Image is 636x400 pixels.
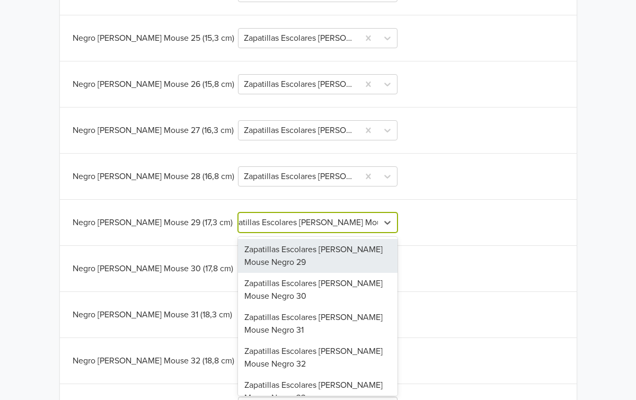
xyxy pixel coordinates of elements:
[238,239,397,273] div: Zapatillas Escolares [PERSON_NAME] Mouse Negro 29
[73,78,236,91] div: Negro [PERSON_NAME] Mouse 26 (15,8 cm)
[238,341,397,375] div: Zapatillas Escolares [PERSON_NAME] Mouse Negro 32
[73,354,236,367] div: Negro [PERSON_NAME] Mouse 32 (18,8 cm)
[238,273,397,307] div: Zapatillas Escolares [PERSON_NAME] Mouse Negro 30
[73,216,236,229] div: Negro [PERSON_NAME] Mouse 29 (17,3 cm)
[73,308,236,321] div: Negro [PERSON_NAME] Mouse 31 (18,3 cm)
[73,32,236,45] div: Negro [PERSON_NAME] Mouse 25 (15,3 cm)
[73,170,236,183] div: Negro [PERSON_NAME] Mouse 28 (16,8 cm)
[73,262,236,275] div: Negro [PERSON_NAME] Mouse 30 (17,8 cm)
[238,307,397,341] div: Zapatillas Escolares [PERSON_NAME] Mouse Negro 31
[73,124,236,137] div: Negro [PERSON_NAME] Mouse 27 (16,3 cm)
